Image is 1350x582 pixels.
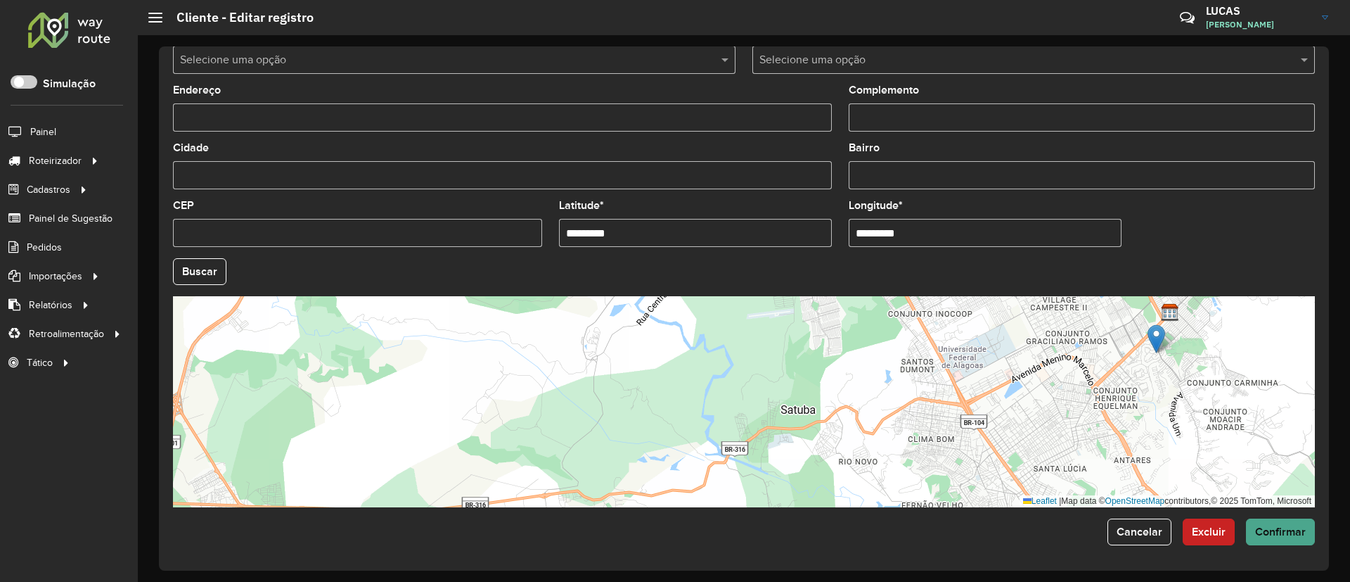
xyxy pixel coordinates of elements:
[29,153,82,168] span: Roteirizador
[29,298,72,312] span: Relatórios
[1172,3,1202,33] a: Contato Rápido
[1206,4,1311,18] h3: LUCAS
[1105,496,1165,506] a: OpenStreetMap
[1255,526,1306,538] span: Confirmar
[29,269,82,284] span: Importações
[1246,519,1315,545] button: Confirmar
[1192,526,1226,538] span: Excluir
[173,82,221,99] label: Endereço
[173,197,194,214] label: CEP
[1161,303,1179,322] img: CDD Maceio
[1023,496,1057,506] a: Leaflet
[1059,496,1061,506] span: |
[849,197,903,214] label: Longitude
[1117,526,1162,538] span: Cancelar
[559,197,604,214] label: Latitude
[173,139,209,156] label: Cidade
[849,82,919,99] label: Complemento
[27,240,62,255] span: Pedidos
[29,211,112,226] span: Painel de Sugestão
[173,258,226,285] button: Buscar
[27,182,70,197] span: Cadastros
[43,75,96,92] label: Simulação
[30,125,56,139] span: Painel
[162,10,314,25] h2: Cliente - Editar registro
[27,355,53,370] span: Tático
[1147,324,1165,353] img: Marker
[1206,18,1311,31] span: [PERSON_NAME]
[1020,495,1315,507] div: Map data © contributors,© 2025 TomTom, Microsoft
[849,139,880,156] label: Bairro
[1107,519,1171,545] button: Cancelar
[29,327,104,341] span: Retroalimentação
[1183,519,1235,545] button: Excluir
